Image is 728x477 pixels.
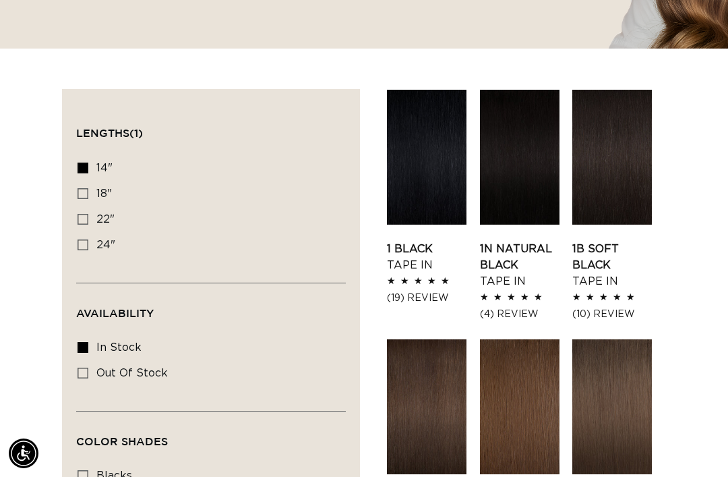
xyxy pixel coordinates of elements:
span: (1) [129,127,143,139]
a: 1N Natural Black Tape In [480,241,559,289]
summary: Lengths (1 selected) [76,103,346,152]
a: 1B Soft Black Tape In [572,241,652,289]
summary: Availability (0 selected) [76,283,346,332]
span: Lengths [76,127,143,139]
span: 24" [96,240,115,250]
span: 18" [96,188,112,199]
div: Accessibility Menu [9,439,38,468]
span: Out of stock [96,368,168,378]
span: 22" [96,214,115,225]
span: Color Shades [76,435,168,447]
summary: Color Shades (0 selected) [76,412,346,460]
span: Availability [76,307,154,319]
span: 14" [96,163,113,173]
iframe: Chat Widget [661,412,728,477]
span: In stock [96,342,142,353]
a: 1 Black Tape In [387,241,466,273]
